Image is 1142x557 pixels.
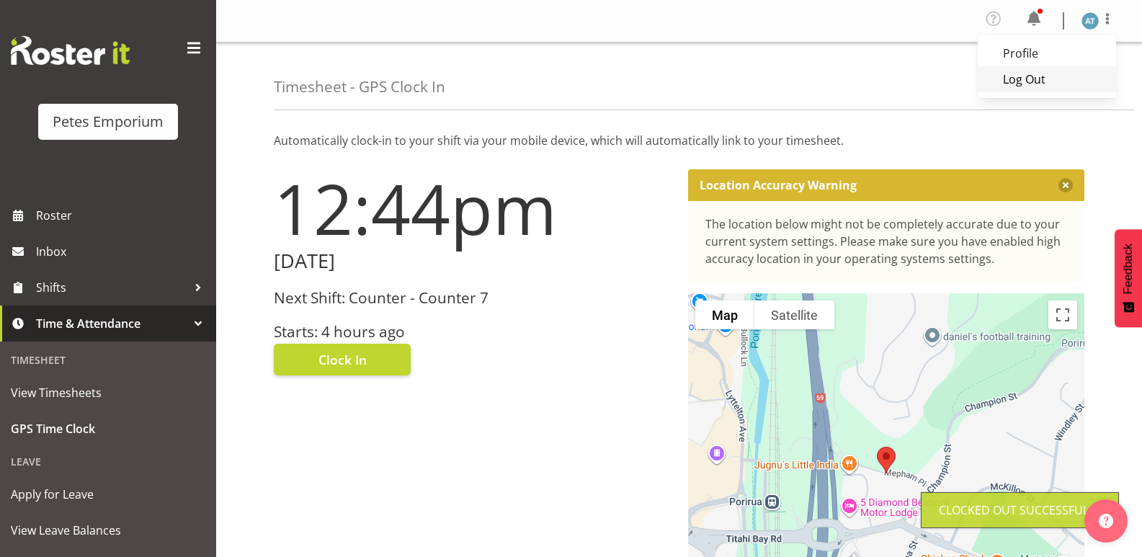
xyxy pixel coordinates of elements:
a: Profile [978,40,1116,66]
span: Apply for Leave [11,484,205,505]
a: Apply for Leave [4,476,213,512]
div: The location below might not be completely accurate due to your current system settings. Please m... [705,215,1068,267]
span: View Timesheets [11,382,205,404]
button: Close message [1058,178,1073,192]
span: Time & Attendance [36,313,187,334]
span: Clock In [318,350,367,369]
button: Show street map [695,300,754,329]
span: Shifts [36,277,187,298]
h1: 12:44pm [274,169,671,247]
div: Timesheet [4,345,213,375]
a: GPS Time Clock [4,411,213,447]
button: Feedback - Show survey [1115,229,1142,327]
p: Location Accuracy Warning [700,178,857,192]
div: Clocked out Successfully [939,502,1101,519]
button: Show satellite imagery [754,300,834,329]
h4: Timesheet - GPS Clock In [274,79,445,95]
h2: [DATE] [274,250,671,272]
div: Leave [4,447,213,476]
span: Roster [36,205,209,226]
span: Feedback [1122,244,1135,294]
button: Clock In [274,344,411,375]
a: View Leave Balances [4,512,213,548]
img: Rosterit website logo [11,36,130,65]
a: View Timesheets [4,375,213,411]
img: alex-micheal-taniwha5364.jpg [1081,12,1099,30]
span: View Leave Balances [11,520,205,541]
img: help-xxl-2.png [1099,514,1113,528]
h3: Starts: 4 hours ago [274,324,671,340]
span: Inbox [36,241,209,262]
h3: Next Shift: Counter - Counter 7 [274,290,671,306]
button: Toggle fullscreen view [1048,300,1077,329]
div: Petes Emporium [53,111,164,133]
p: Automatically clock-in to your shift via your mobile device, which will automatically link to you... [274,132,1084,149]
span: GPS Time Clock [11,418,205,440]
a: Log Out [978,66,1116,92]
